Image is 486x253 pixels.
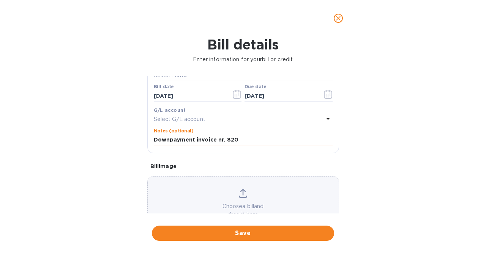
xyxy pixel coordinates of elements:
[158,229,328,238] span: Save
[329,9,347,27] button: close
[152,226,334,241] button: Save
[148,202,339,218] p: Choose a bill and drag it here
[150,162,336,170] p: Bill image
[154,107,186,113] b: G/L account
[154,90,226,102] input: Select date
[154,129,194,133] label: Notes (optional)
[6,37,480,53] h1: Bill details
[245,85,266,89] label: Due date
[154,85,174,89] label: Bill date
[154,134,333,146] input: Enter notes
[6,56,480,64] p: Enter information for your bill or credit
[245,90,316,102] input: Due date
[154,72,188,80] p: Select terms
[154,115,205,123] p: Select G/L account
